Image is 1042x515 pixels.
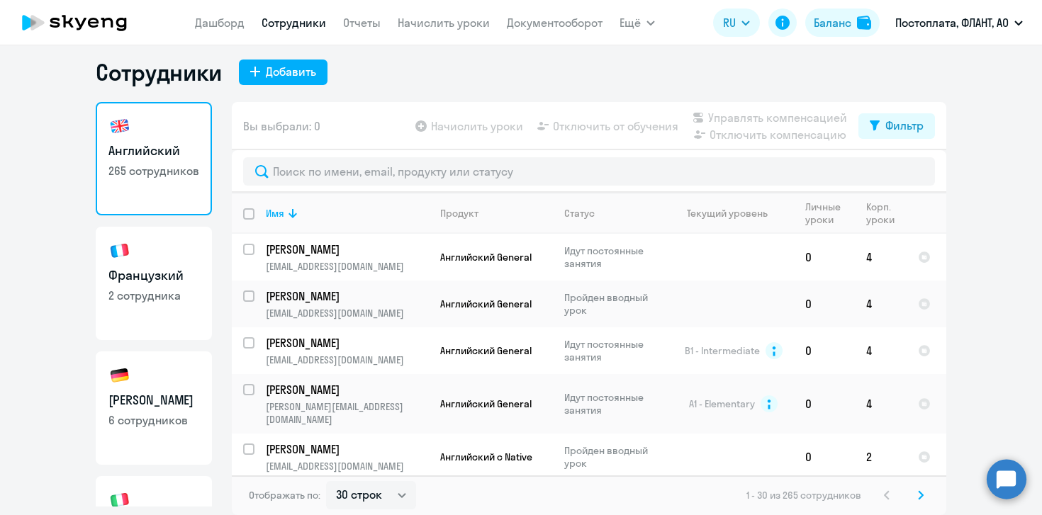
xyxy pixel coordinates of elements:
[885,117,924,134] div: Фильтр
[620,9,655,37] button: Ещё
[266,288,426,304] p: [PERSON_NAME]
[564,244,661,270] p: Идут постоянные занятия
[620,14,641,31] span: Ещё
[266,460,428,472] p: [EMAIL_ADDRESS][DOMAIN_NAME]
[96,58,222,86] h1: Сотрудники
[855,234,907,281] td: 4
[108,364,131,387] img: german
[266,382,428,397] a: [PERSON_NAME]
[398,16,490,30] a: Начислить уроки
[440,451,532,463] span: Английский с Native
[266,207,284,220] div: Имя
[794,281,855,327] td: 0
[440,298,532,310] span: Английский General
[243,118,320,135] span: Вы выбрали: 0
[108,163,199,179] p: 265 сотрудников
[249,489,320,502] span: Отображать по:
[266,242,428,257] a: [PERSON_NAME]
[814,14,851,31] div: Баланс
[673,207,793,220] div: Текущий уровень
[564,391,661,417] p: Идут постоянные занятия
[108,489,131,511] img: italian
[266,288,428,304] a: [PERSON_NAME]
[895,14,1009,31] p: Постоплата, ФЛАНТ, АО
[266,441,428,457] a: [PERSON_NAME]
[239,60,327,85] button: Добавить
[108,266,199,285] h3: Французкий
[564,338,661,363] p: Идут постоянные занятия
[96,351,212,465] a: [PERSON_NAME]6 сотрудников
[794,374,855,434] td: 0
[713,9,760,37] button: RU
[794,327,855,374] td: 0
[564,291,661,317] p: Пройден вводный урок
[440,344,532,357] span: Английский General
[689,397,755,410] span: A1 - Elementary
[108,391,199,409] h3: [PERSON_NAME]
[243,157,935,186] input: Поиск по имени, email, продукту или статусу
[440,207,478,220] div: Продукт
[687,207,768,220] div: Текущий уровень
[266,335,426,351] p: [PERSON_NAME]
[855,327,907,374] td: 4
[805,9,880,37] button: Балансbalance
[805,200,854,226] div: Личные уроки
[195,16,245,30] a: Дашборд
[96,102,212,215] a: Английский265 сотрудников
[266,260,428,273] p: [EMAIL_ADDRESS][DOMAIN_NAME]
[108,142,199,160] h3: Английский
[266,400,428,426] p: [PERSON_NAME][EMAIL_ADDRESS][DOMAIN_NAME]
[723,14,736,31] span: RU
[266,353,428,366] p: [EMAIL_ADDRESS][DOMAIN_NAME]
[96,227,212,340] a: Французкий2 сотрудника
[266,382,426,397] p: [PERSON_NAME]
[343,16,381,30] a: Отчеты
[266,441,426,457] p: [PERSON_NAME]
[108,115,131,137] img: english
[855,374,907,434] td: 4
[108,239,131,262] img: french
[108,288,199,303] p: 2 сотрудника
[685,344,760,357] span: B1 - Intermediate
[266,242,426,257] p: [PERSON_NAME]
[564,207,595,220] div: Статус
[866,200,906,226] div: Корп. уроки
[857,16,871,30] img: balance
[108,412,199,428] p: 6 сотрудников
[858,113,935,139] button: Фильтр
[266,335,428,351] a: [PERSON_NAME]
[888,6,1030,40] button: Постоплата, ФЛАНТ, АО
[855,434,907,480] td: 2
[794,234,855,281] td: 0
[262,16,326,30] a: Сотрудники
[440,397,532,410] span: Английский General
[794,434,855,480] td: 0
[266,307,428,319] p: [EMAIL_ADDRESS][DOMAIN_NAME]
[564,444,661,470] p: Пройден вводный урок
[855,281,907,327] td: 4
[746,489,861,502] span: 1 - 30 из 265 сотрудников
[507,16,603,30] a: Документооборот
[440,251,532,264] span: Английский General
[266,207,428,220] div: Имя
[266,63,316,80] div: Добавить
